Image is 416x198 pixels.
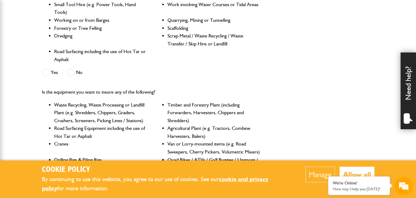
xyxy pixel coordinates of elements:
button: Allow all [340,167,374,182]
p: Is the equipment you want to insure any of the following? [42,88,261,96]
em: Start Chat [84,154,112,162]
label: No [67,69,83,76]
h2: Cookie Policy [42,165,287,175]
div: We're Online! [333,181,385,186]
input: Enter your email address [8,75,112,88]
li: Cranes [54,140,147,156]
input: Enter your phone number [8,93,112,107]
li: Quad Bikes / ATVs / Golf Buggies / Unimogs / UTVs [168,156,261,172]
li: Timber and Forestry Plant (including Forwarders, Harvesters, Chippers and Shredders) [168,101,261,125]
li: Van or Lorry-mounted items (e.g. Road Sweepers, Cherry Pickers, Volumetric Mixers) [168,140,261,156]
div: Need help? [401,52,416,129]
input: Enter your last name [8,57,112,70]
textarea: Type your message and hit 'Enter' [8,111,112,149]
li: Working on or from Barges [54,16,147,24]
li: Agricultural Plant (e.g. Tractors, Combine Harvesters, Balers) [168,124,261,140]
li: Drilling Rigs & Piling Rigs [54,156,147,172]
li: Road Surfacing including the use of Hot Tar or Asphalt [54,48,147,63]
div: Chat with us now [32,34,103,42]
li: Waste Recycling, Waste Processing or Landfill Plant (e.g. Shredders, Chippers, Graders, Crushers,... [54,101,147,125]
li: Dredging [54,32,147,48]
li: Quarrying, Mining or Tunnelling [168,16,261,24]
li: Scrap Metal / Waste Recycling / Waste Transfer / Skip Hire or Landfill [168,32,261,48]
li: Work involving Water Courses or Tidal Areas [168,1,261,16]
a: cookie and privacy policy [42,176,268,192]
button: Manage [305,167,335,182]
li: Road Surfacing Equipment including the use of Hot Tar or Asphalt [54,124,147,140]
p: By continuing to use this website, you agree to our use of cookies. See our for more information. [42,175,287,193]
p: How may I help you today? [333,187,385,191]
label: Yes [42,69,58,76]
li: Scaffolding [168,24,261,32]
div: Minimize live chat window [101,3,116,18]
li: Forestry or Tree Felling [54,24,147,32]
li: Small Tool Hire (e.g. Power Tools, Hand Tools) [54,1,147,16]
img: d_20077148190_company_1631870298795_20077148190 [10,34,26,43]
